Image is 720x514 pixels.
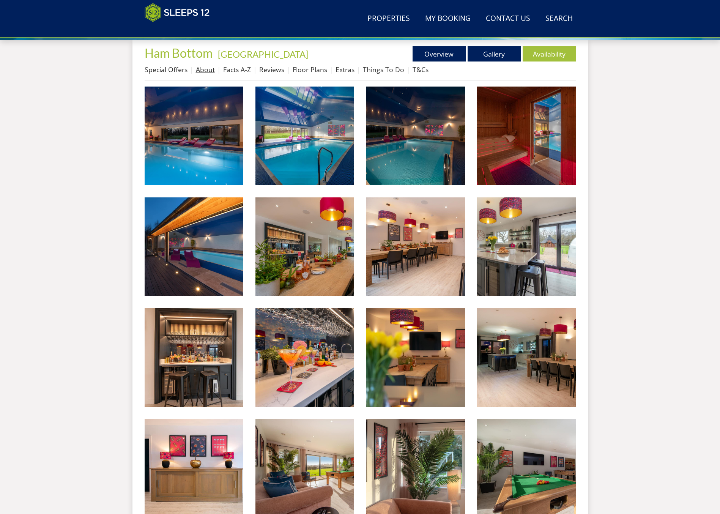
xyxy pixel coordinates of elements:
img: Ham Bottom - Unwind with cocktails before dinner [145,308,243,407]
img: Ham Bottom - A holiday house with style and substance for large group stays and celebrations with... [477,308,576,407]
span: - [215,49,308,60]
a: [GEOGRAPHIC_DATA] [218,49,308,60]
a: Contact Us [483,10,533,27]
a: Facts A-Z [223,65,251,74]
img: Ham Bottom - The indoor pool is exclusively yours to use for the whole of your stay [255,87,354,185]
a: Extras [336,65,354,74]
img: Ham Bottom - The perfect place to unwind with your favourite people [366,308,465,407]
span: Ham Bottom [145,46,213,60]
img: Ham Bottom - Large group holiday home in Somerset with a private indoor pool [145,87,243,185]
iframe: Customer reviews powered by Trustpilot [141,27,221,33]
img: Ham Bottom - A fully equipped kitchen, with views! [477,197,576,296]
a: Properties [364,10,413,27]
img: Ham Bottom - Sleeps 12+2, with a private indoor pool, hot tub, sauna and games room [145,197,243,296]
a: Floor Plans [293,65,327,74]
img: Sleeps 12 [145,3,210,22]
a: About [196,65,215,74]
a: Ham Bottom [145,46,215,60]
a: Gallery [468,46,521,61]
a: Reviews [259,65,284,74]
a: Search [542,10,576,27]
img: Ham Bottom - Mums in the sauna, kids in the pool [477,87,576,185]
a: Overview [413,46,466,61]
a: T&Cs [413,65,429,74]
a: My Booking [422,10,474,27]
img: Ham Bottom - A brilliant place to stay for celebrations with your loved ones [255,197,354,296]
img: Ham Bottom - Mix yourself a Mojito, raise your glass and enjoy! [255,308,354,407]
a: Special Offers [145,65,187,74]
a: Availability [523,46,576,61]
img: Ham Bottom - Large holiday house with a private pool, sleeps up to 14 [366,87,465,185]
a: Things To Do [363,65,404,74]
img: Ham Bottom - The light and airy kitchen/dining room is a very stylish and sociable space [366,197,465,296]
